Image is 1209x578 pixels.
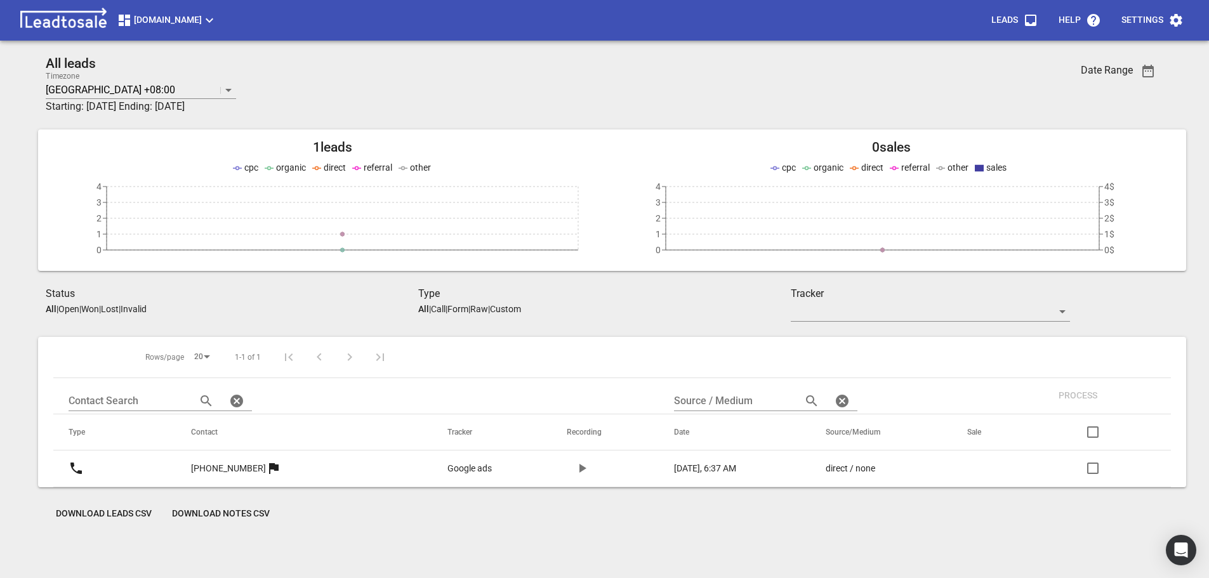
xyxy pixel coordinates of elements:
th: Date [659,414,810,450]
svg: More than one lead from this user [266,461,281,476]
th: Sale [952,414,1033,450]
tspan: 1$ [1104,229,1114,239]
tspan: 3 [96,197,102,207]
p: [DATE], 6:37 AM [674,462,736,475]
p: Leads [991,14,1018,27]
p: Custom [490,304,521,314]
span: | [56,304,58,314]
label: Timezone [46,72,79,80]
tspan: 2$ [1104,213,1114,223]
span: | [429,304,431,314]
p: Google ads [447,462,492,475]
button: Download Leads CSV [46,502,162,525]
span: [DOMAIN_NAME] [117,13,217,28]
span: referral [364,162,392,173]
tspan: 4 [96,181,102,192]
h2: All leads [46,56,977,72]
tspan: 3 [656,197,661,207]
span: referral [901,162,930,173]
button: Date Range [1133,56,1163,86]
th: Source/Medium [810,414,952,450]
tspan: 1 [656,229,661,239]
button: [DOMAIN_NAME] [112,8,222,33]
span: cpc [782,162,796,173]
a: [DATE], 6:37 AM [674,462,775,475]
h3: Tracker [791,286,1070,301]
span: other [948,162,968,173]
p: Invalid [121,304,147,314]
tspan: 0 [656,245,661,255]
tspan: 4 [656,181,661,192]
span: | [119,304,121,314]
span: 1-1 of 1 [235,352,261,363]
aside: All [46,304,56,314]
div: 20 [189,348,215,365]
p: Lost [101,304,119,314]
p: Open [58,304,79,314]
tspan: 2 [96,213,102,223]
span: | [99,304,101,314]
a: Google ads [447,462,516,475]
h3: Date Range [1081,64,1133,76]
p: Won [81,304,99,314]
tspan: 0$ [1104,245,1114,255]
span: Rows/page [145,352,184,363]
p: Call [431,304,446,314]
span: organic [814,162,843,173]
span: | [488,304,490,314]
tspan: 0 [96,245,102,255]
span: direct [861,162,883,173]
button: Download Notes CSV [162,502,280,525]
h3: Type [418,286,791,301]
h2: 0 sales [612,140,1172,155]
p: Settings [1121,14,1163,27]
th: Recording [552,414,659,450]
aside: All [418,304,429,314]
p: direct / none [826,462,875,475]
tspan: 3$ [1104,197,1114,207]
p: Form [447,304,468,314]
span: | [468,304,470,314]
span: | [446,304,447,314]
p: Raw [470,304,488,314]
p: [GEOGRAPHIC_DATA] +08:00 [46,82,175,97]
div: Open Intercom Messenger [1166,535,1196,565]
span: | [79,304,81,314]
h2: 1 leads [53,140,612,155]
span: cpc [244,162,258,173]
img: logo [15,8,112,33]
a: [PHONE_NUMBER] [191,453,266,484]
span: other [410,162,431,173]
tspan: 4$ [1104,181,1114,192]
tspan: 2 [656,213,661,223]
span: organic [276,162,306,173]
h3: Starting: [DATE] Ending: [DATE] [46,99,977,114]
th: Tracker [432,414,552,450]
h3: Status [46,286,418,301]
span: Download Leads CSV [56,508,152,520]
tspan: 1 [96,229,102,239]
a: direct / none [826,462,916,475]
svg: Call [69,461,84,476]
p: [PHONE_NUMBER] [191,462,266,475]
p: Help [1059,14,1081,27]
span: direct [324,162,346,173]
th: Type [53,414,176,450]
span: Download Notes CSV [172,508,270,520]
th: Contact [176,414,432,450]
span: sales [986,162,1007,173]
